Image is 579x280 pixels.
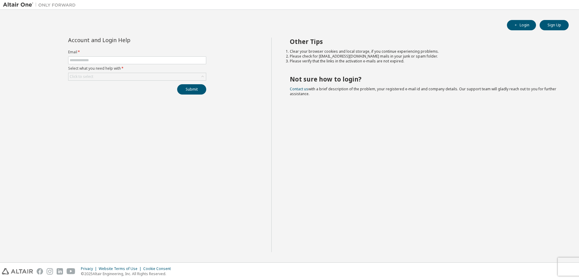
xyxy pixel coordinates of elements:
div: Click to select [70,74,93,79]
p: © 2025 Altair Engineering, Inc. All Rights Reserved. [81,271,174,276]
li: Clear your browser cookies and local storage, if you continue experiencing problems. [290,49,558,54]
div: Cookie Consent [143,266,174,271]
img: instagram.svg [47,268,53,275]
img: youtube.svg [67,268,75,275]
div: Website Terms of Use [99,266,143,271]
h2: Not sure how to login? [290,75,558,83]
button: Sign Up [540,20,569,30]
h2: Other Tips [290,38,558,45]
a: Contact us [290,86,308,92]
div: Account and Login Help [68,38,179,42]
button: Submit [177,84,206,95]
img: facebook.svg [37,268,43,275]
li: Please verify that the links in the activation e-mails are not expired. [290,59,558,64]
div: Click to select [68,73,206,80]
li: Please check for [EMAIL_ADDRESS][DOMAIN_NAME] mails in your junk or spam folder. [290,54,558,59]
img: Altair One [3,2,79,8]
span: with a brief description of the problem, your registered e-mail id and company details. Our suppo... [290,86,556,96]
label: Email [68,50,206,55]
div: Privacy [81,266,99,271]
button: Login [507,20,536,30]
img: linkedin.svg [57,268,63,275]
img: altair_logo.svg [2,268,33,275]
label: Select what you need help with [68,66,206,71]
